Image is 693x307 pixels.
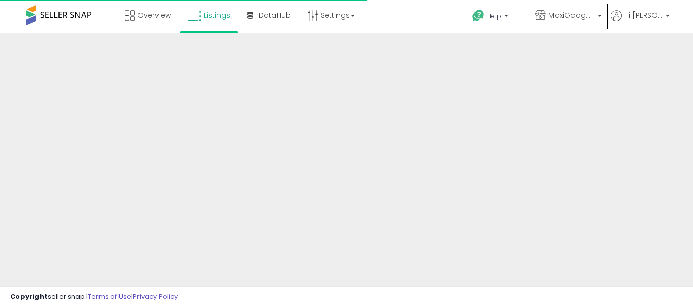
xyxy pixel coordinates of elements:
[204,10,230,21] span: Listings
[464,2,526,33] a: Help
[137,10,171,21] span: Overview
[487,12,501,21] span: Help
[10,292,48,301] strong: Copyright
[88,292,131,301] a: Terms of Use
[259,10,291,21] span: DataHub
[611,10,670,33] a: Hi [PERSON_NAME]
[548,10,595,21] span: MaxiGadgets, Inc US
[10,292,178,302] div: seller snap | |
[624,10,663,21] span: Hi [PERSON_NAME]
[133,292,178,301] a: Privacy Policy
[472,9,485,22] i: Get Help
